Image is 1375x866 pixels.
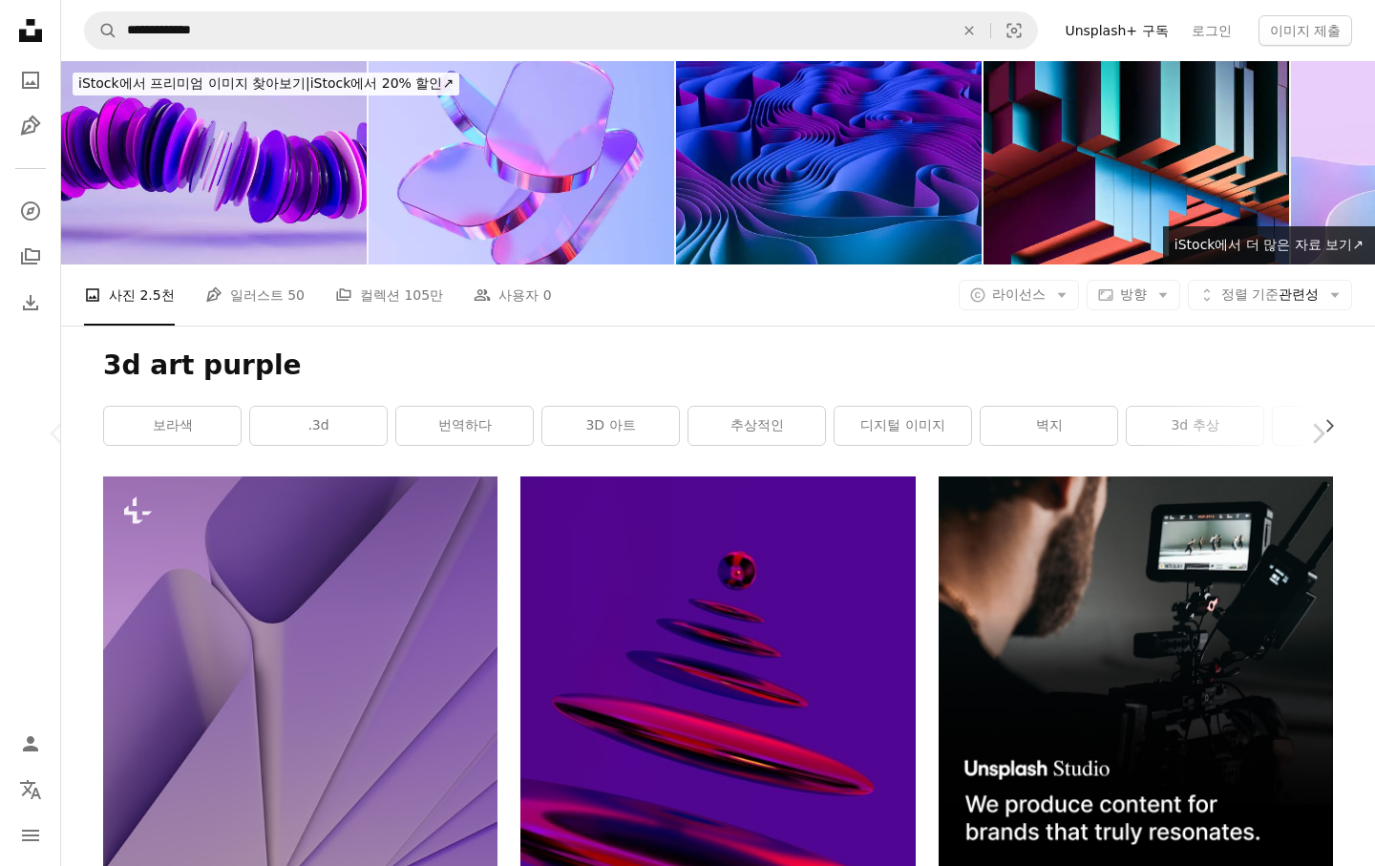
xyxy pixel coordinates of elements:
[11,284,50,322] a: 다운로드 내역
[981,407,1117,445] a: 벽지
[959,280,1079,310] button: 라이선스
[287,285,305,306] span: 50
[1188,280,1352,310] button: 정렬 기준관련성
[335,264,443,326] a: 컬렉션 105만
[404,285,443,306] span: 105만
[1120,286,1147,302] span: 방향
[11,771,50,809] button: 언어
[992,286,1046,302] span: 라이선스
[984,61,1289,264] img: 추상 3D 기하학적 모양 큐브 블록
[474,264,551,326] a: 사용자 0
[78,75,454,91] span: iStock에서 20% 할인 ↗
[676,61,982,264] img: 3D 추상 물결 모양의 나선형 배경, 네온 조명
[1221,285,1319,305] span: 관련성
[11,61,50,99] a: 사진
[61,61,471,107] a: iStock에서 프리미엄 이미지 찾아보기|iStock에서 20% 할인↗
[396,407,533,445] a: 번역하다
[11,192,50,230] a: 탐색
[1180,15,1243,46] a: 로그인
[948,12,990,49] button: 삭제
[369,61,674,264] img: Glass shapes with colorful reflections composition.
[1260,342,1375,525] a: 다음
[1127,407,1263,445] a: 3d 추상
[520,818,915,835] a: 배경 패턴
[85,12,117,49] button: Unsplash 검색
[103,349,1333,383] h1: 3d art purple
[11,816,50,855] button: 메뉴
[104,407,241,445] a: 보라색
[205,264,305,326] a: 일러스트 50
[78,75,310,91] span: iStock에서 프리미엄 이미지 찾아보기 |
[1163,226,1375,264] a: iStock에서 더 많은 자료 보기↗
[250,407,387,445] a: .3d
[1087,280,1180,310] button: 방향
[1174,237,1364,252] span: iStock에서 더 많은 자료 보기 ↗
[543,285,552,306] span: 0
[1221,286,1279,302] span: 정렬 기준
[1053,15,1179,46] a: Unsplash+ 구독
[61,61,367,264] img: Sound waves abstract wavy circles background
[835,407,971,445] a: 디지털 이미지
[1259,15,1352,46] button: 이미지 제출
[11,107,50,145] a: 일러스트
[542,407,679,445] a: 3D 아트
[11,238,50,276] a: 컬렉션
[103,818,497,835] a: 보라색과 흰색 우산 그룹
[11,725,50,763] a: 로그인 / 가입
[84,11,1038,50] form: 사이트 전체에서 이미지 찾기
[991,12,1037,49] button: 시각적 검색
[688,407,825,445] a: 추상적인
